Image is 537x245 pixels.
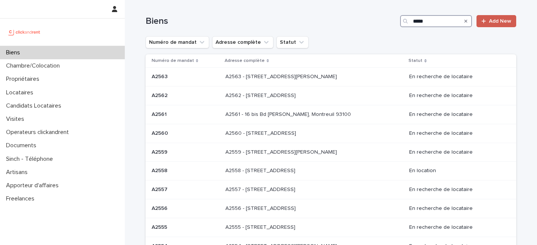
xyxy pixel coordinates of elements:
p: Documents [3,142,42,149]
p: A2561 [152,110,168,118]
span: Add New [489,18,511,24]
p: Apporteur d'affaires [3,182,65,189]
p: Statut [408,57,422,65]
p: Adresse complète [225,57,265,65]
p: A2558 [152,166,169,174]
p: Chambre/Colocation [3,62,66,69]
p: A2555 [152,223,169,231]
tr: A2557A2557 A2557 - [STREET_ADDRESS]A2557 - [STREET_ADDRESS] En recherche de locataire [146,180,516,199]
h1: Biens [146,16,397,27]
p: Visites [3,116,30,123]
p: A2559 [152,148,169,156]
p: Biens [3,49,26,56]
p: Sinch - Téléphone [3,156,59,163]
p: Locataires [3,89,39,96]
button: Statut [276,36,309,48]
p: En recherche de locataire [409,224,504,231]
tr: A2560A2560 A2560 - [STREET_ADDRESS]A2560 - [STREET_ADDRESS] En recherche de locataire [146,124,516,143]
tr: A2556A2556 A2556 - [STREET_ADDRESS]A2556 - [STREET_ADDRESS] En recherche de locataire [146,199,516,218]
p: En recherche de locataire [409,149,504,156]
tr: A2558A2558 A2558 - [STREET_ADDRESS]A2558 - [STREET_ADDRESS] En location [146,162,516,180]
p: A2563 [152,72,169,80]
img: UCB0brd3T0yccxBKYDjQ [6,25,43,40]
p: A2557 [152,185,169,193]
p: En recherche de locataire [409,92,504,99]
a: Add New [476,15,516,27]
p: A2555 - [STREET_ADDRESS] [225,223,297,231]
p: A2559 - [STREET_ADDRESS][PERSON_NAME] [225,148,338,156]
p: A2563 - [STREET_ADDRESS][PERSON_NAME] [225,72,338,80]
tr: A2563A2563 A2563 - [STREET_ADDRESS][PERSON_NAME]A2563 - [STREET_ADDRESS][PERSON_NAME] En recherch... [146,68,516,86]
p: A2561 - 16 bis Bd [PERSON_NAME], Montreuil 93100 [225,110,352,118]
p: A2556 - [STREET_ADDRESS] [225,204,297,212]
p: A2557 - [STREET_ADDRESS] [225,185,297,193]
tr: A2555A2555 A2555 - [STREET_ADDRESS]A2555 - [STREET_ADDRESS] En recherche de locataire [146,218,516,237]
input: Search [400,15,472,27]
button: Adresse complète [212,36,273,48]
p: A2562 [152,91,169,99]
p: Candidats Locataires [3,102,67,109]
button: Numéro de mandat [146,36,209,48]
p: A2558 - [STREET_ADDRESS] [225,166,297,174]
p: Propriétaires [3,76,45,83]
p: En recherche de locataire [409,130,504,137]
p: A2562 - [STREET_ADDRESS] [225,91,297,99]
p: En recherche de locataire [409,74,504,80]
p: En recherche de locataire [409,186,504,193]
p: Artisans [3,169,34,176]
tr: A2562A2562 A2562 - [STREET_ADDRESS]A2562 - [STREET_ADDRESS] En recherche de locataire [146,86,516,105]
p: A2556 [152,204,169,212]
p: En recherche de locataire [409,111,504,118]
tr: A2561A2561 A2561 - 16 bis Bd [PERSON_NAME], Montreuil 93100A2561 - 16 bis Bd [PERSON_NAME], Montr... [146,105,516,124]
p: A2560 [152,129,169,137]
p: En recherche de locataire [409,205,504,212]
p: Freelances [3,195,40,202]
p: A2560 - [STREET_ADDRESS] [225,129,298,137]
p: Operateurs clickandrent [3,129,75,136]
tr: A2559A2559 A2559 - [STREET_ADDRESS][PERSON_NAME]A2559 - [STREET_ADDRESS][PERSON_NAME] En recherch... [146,143,516,162]
p: En location [409,168,504,174]
p: Numéro de mandat [152,57,194,65]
